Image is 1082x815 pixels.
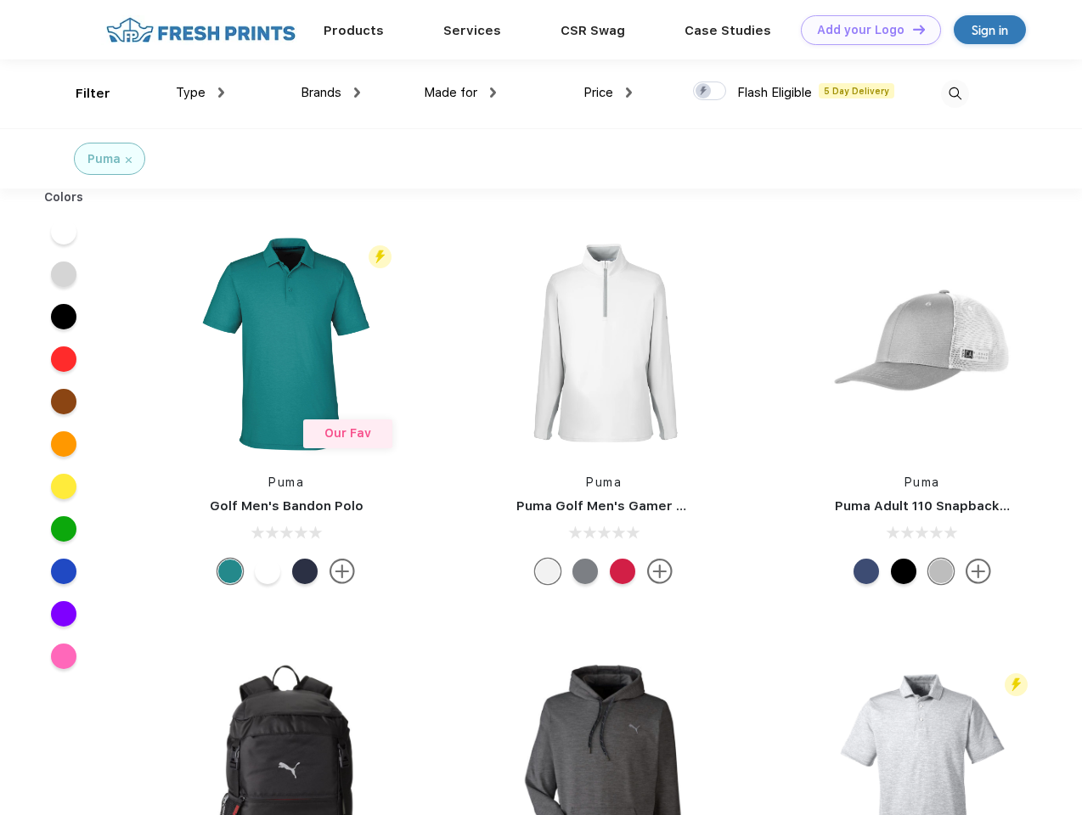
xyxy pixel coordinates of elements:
[854,559,879,584] div: Peacoat Qut Shd
[101,15,301,45] img: fo%20logo%202.webp
[324,426,371,440] span: Our Fav
[904,475,940,489] a: Puma
[490,87,496,98] img: dropdown.png
[891,559,916,584] div: Pma Blk Pma Blk
[301,85,341,100] span: Brands
[572,559,598,584] div: Quiet Shade
[255,559,280,584] div: Bright White
[737,85,812,100] span: Flash Eligible
[954,15,1026,44] a: Sign in
[491,231,717,457] img: func=resize&h=266
[176,85,206,100] span: Type
[972,20,1008,40] div: Sign in
[819,83,894,98] span: 5 Day Delivery
[354,87,360,98] img: dropdown.png
[268,475,304,489] a: Puma
[217,559,243,584] div: Green Lagoon
[218,87,224,98] img: dropdown.png
[809,231,1035,457] img: func=resize&h=266
[173,231,399,457] img: func=resize&h=266
[292,559,318,584] div: Navy Blazer
[966,559,991,584] img: more.svg
[87,150,121,168] div: Puma
[443,23,501,38] a: Services
[369,245,392,268] img: flash_active_toggle.svg
[76,84,110,104] div: Filter
[424,85,477,100] span: Made for
[324,23,384,38] a: Products
[913,25,925,34] img: DT
[1005,673,1028,696] img: flash_active_toggle.svg
[516,498,785,514] a: Puma Golf Men's Gamer Golf Quarter-Zip
[330,559,355,584] img: more.svg
[586,475,622,489] a: Puma
[941,80,969,108] img: desktop_search.svg
[647,559,673,584] img: more.svg
[210,498,363,514] a: Golf Men's Bandon Polo
[583,85,613,100] span: Price
[31,188,97,206] div: Colors
[535,559,561,584] div: Bright White
[626,87,632,98] img: dropdown.png
[126,157,132,163] img: filter_cancel.svg
[561,23,625,38] a: CSR Swag
[817,23,904,37] div: Add your Logo
[610,559,635,584] div: Ski Patrol
[928,559,954,584] div: Quarry with Brt Whit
